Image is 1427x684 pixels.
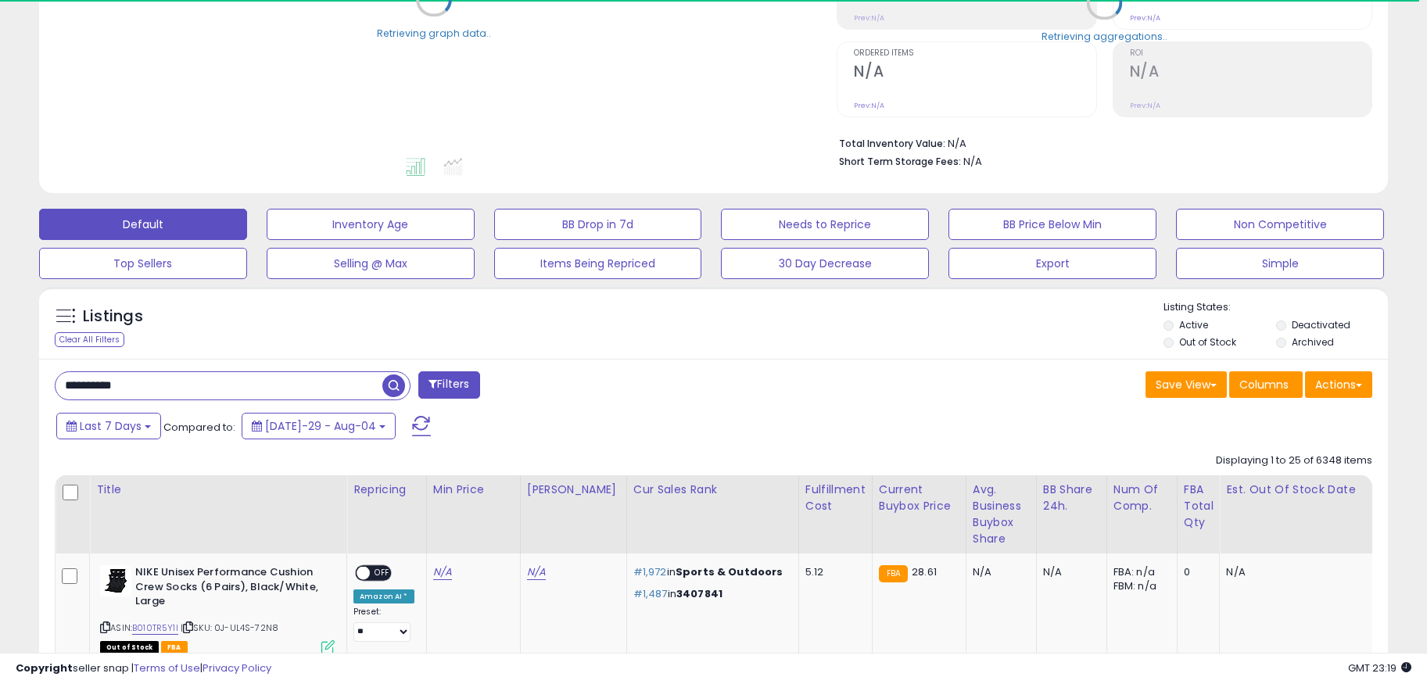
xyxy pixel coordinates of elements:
[494,209,702,240] button: BB Drop in 7d
[135,565,325,613] b: NIKE Unisex Performance Cushion Crew Socks (6 Pairs), Black/White, Large
[1179,318,1208,331] label: Active
[805,482,866,514] div: Fulfillment Cost
[96,482,340,498] div: Title
[267,209,475,240] button: Inventory Age
[1043,482,1100,514] div: BB Share 24h.
[1179,335,1236,349] label: Out of Stock
[633,482,792,498] div: Cur Sales Rank
[56,413,161,439] button: Last 7 Days
[16,661,73,675] strong: Copyright
[267,248,475,279] button: Selling @ Max
[132,621,178,635] a: B010TR5Y1I
[242,413,396,439] button: [DATE]-29 - Aug-04
[353,482,420,498] div: Repricing
[1113,565,1165,579] div: FBA: n/a
[203,661,271,675] a: Privacy Policy
[1113,482,1171,514] div: Num of Comp.
[265,418,376,434] span: [DATE]-29 - Aug-04
[721,248,929,279] button: 30 Day Decrease
[973,565,1024,579] div: N/A
[1348,661,1411,675] span: 2025-08-12 23:19 GMT
[1292,318,1350,331] label: Deactivated
[948,209,1156,240] button: BB Price Below Min
[1226,565,1363,579] p: N/A
[879,565,908,582] small: FBA
[1229,371,1303,398] button: Columns
[100,565,131,596] img: 411jLmCQkhL._SL40_.jpg
[912,564,937,579] span: 28.61
[1163,300,1388,315] p: Listing States:
[377,26,491,40] div: Retrieving graph data..
[433,564,452,580] a: N/A
[1239,377,1289,392] span: Columns
[353,589,414,603] div: Amazon AI *
[1042,29,1167,43] div: Retrieving aggregations..
[418,371,479,399] button: Filters
[633,586,668,601] span: #1,487
[163,420,235,435] span: Compared to:
[1226,482,1368,498] div: Est. Out Of Stock Date
[1176,248,1384,279] button: Simple
[16,661,271,676] div: seller snap | |
[39,209,247,240] button: Default
[83,306,143,328] h5: Listings
[1146,371,1227,398] button: Save View
[1305,371,1372,398] button: Actions
[370,567,395,580] span: OFF
[676,586,722,601] span: 3407841
[676,564,783,579] span: Sports & Outdoors
[353,607,414,642] div: Preset:
[527,482,620,498] div: [PERSON_NAME]
[805,565,860,579] div: 5.12
[1292,335,1334,349] label: Archived
[633,565,787,579] p: in
[1176,209,1384,240] button: Non Competitive
[973,482,1030,547] div: Avg. Business Buybox Share
[433,482,514,498] div: Min Price
[633,564,667,579] span: #1,972
[80,418,142,434] span: Last 7 Days
[1184,482,1214,531] div: FBA Total Qty
[55,332,124,347] div: Clear All Filters
[721,209,929,240] button: Needs to Reprice
[1043,565,1095,579] div: N/A
[134,661,200,675] a: Terms of Use
[1184,565,1208,579] div: 0
[39,248,247,279] button: Top Sellers
[879,482,959,514] div: Current Buybox Price
[633,587,787,601] p: in
[948,248,1156,279] button: Export
[1216,453,1372,468] div: Displaying 1 to 25 of 6348 items
[181,621,278,634] span: | SKU: 0J-UL4S-72N8
[494,248,702,279] button: Items Being Repriced
[1113,579,1165,593] div: FBM: n/a
[527,564,546,580] a: N/A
